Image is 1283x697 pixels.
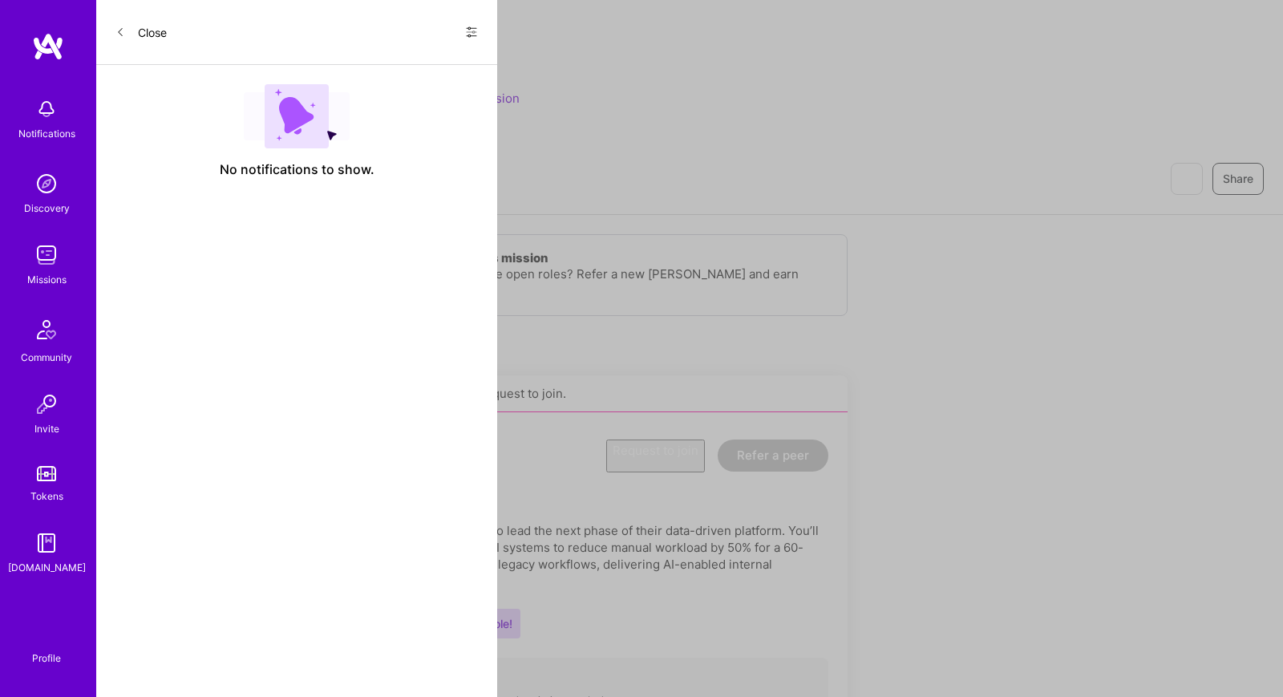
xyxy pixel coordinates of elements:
[30,168,63,200] img: discovery
[115,19,167,45] button: Close
[26,633,67,665] a: Profile
[30,93,63,125] img: bell
[30,388,63,420] img: Invite
[30,239,63,271] img: teamwork
[244,84,350,148] img: empty
[37,466,56,481] img: tokens
[8,559,86,576] div: [DOMAIN_NAME]
[32,650,61,665] div: Profile
[27,310,66,349] img: Community
[30,488,63,505] div: Tokens
[24,200,70,217] div: Discovery
[220,161,374,178] span: No notifications to show.
[27,271,67,288] div: Missions
[30,527,63,559] img: guide book
[21,349,72,366] div: Community
[34,420,59,437] div: Invite
[18,125,75,142] div: Notifications
[32,32,64,61] img: logo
